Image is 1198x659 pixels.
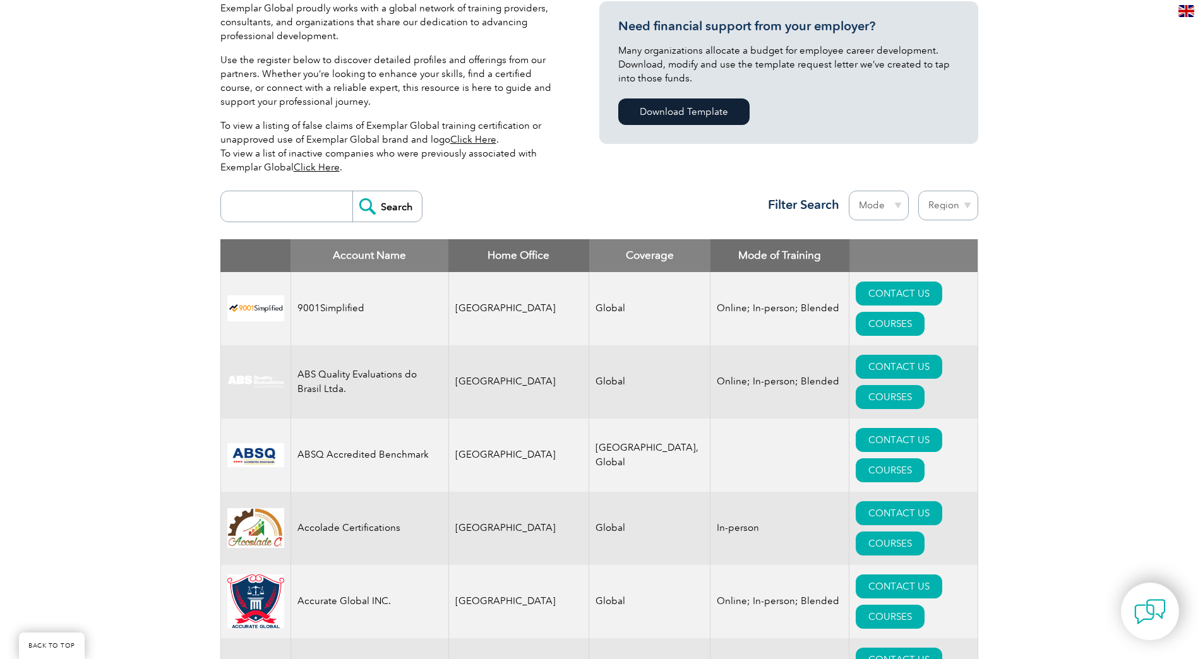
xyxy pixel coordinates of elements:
a: BACK TO TOP [19,632,85,659]
img: a034a1f6-3919-f011-998a-0022489685a1-logo.png [227,574,284,629]
a: CONTACT US [856,501,942,525]
a: COURSES [856,385,925,409]
td: [GEOGRAPHIC_DATA] [448,492,589,565]
td: ABS Quality Evaluations do Brasil Ltda. [291,345,448,419]
a: CONTACT US [856,574,942,598]
a: CONTACT US [856,282,942,306]
td: Accurate Global INC. [291,565,448,638]
td: Online; In-person; Blended [710,272,849,345]
p: Exemplar Global proudly works with a global network of training providers, consultants, and organ... [220,1,561,43]
th: Mode of Training: activate to sort column ascending [710,239,849,272]
td: Accolade Certifications [291,492,448,565]
th: : activate to sort column ascending [849,239,978,272]
h3: Filter Search [760,197,839,213]
a: COURSES [856,458,925,482]
td: Global [589,272,710,345]
p: Many organizations allocate a budget for employee career development. Download, modify and use th... [618,44,959,85]
td: ABSQ Accredited Benchmark [291,419,448,492]
td: Global [589,492,710,565]
td: [GEOGRAPHIC_DATA] [448,272,589,345]
td: Global [589,565,710,638]
td: Global [589,345,710,419]
a: Click Here [450,134,496,145]
a: COURSES [856,605,925,629]
th: Home Office: activate to sort column ascending [448,239,589,272]
img: en [1178,5,1194,17]
td: [GEOGRAPHIC_DATA], Global [589,419,710,492]
img: 37c9c059-616f-eb11-a812-002248153038-logo.png [227,295,284,321]
td: Online; In-person; Blended [710,345,849,419]
th: Coverage: activate to sort column ascending [589,239,710,272]
img: cc24547b-a6e0-e911-a812-000d3a795b83-logo.png [227,443,284,467]
input: Search [352,191,422,222]
h3: Need financial support from your employer? [618,18,959,34]
p: To view a listing of false claims of Exemplar Global training certification or unapproved use of ... [220,119,561,174]
a: CONTACT US [856,428,942,452]
img: c92924ac-d9bc-ea11-a814-000d3a79823d-logo.jpg [227,375,284,389]
p: Use the register below to discover detailed profiles and offerings from our partners. Whether you... [220,53,561,109]
a: CONTACT US [856,355,942,379]
td: In-person [710,492,849,565]
th: Account Name: activate to sort column descending [291,239,448,272]
td: [GEOGRAPHIC_DATA] [448,419,589,492]
a: Click Here [294,162,340,173]
td: 9001Simplified [291,272,448,345]
a: COURSES [856,312,925,336]
td: [GEOGRAPHIC_DATA] [448,345,589,419]
td: [GEOGRAPHIC_DATA] [448,565,589,638]
img: contact-chat.png [1134,596,1166,627]
td: Online; In-person; Blended [710,565,849,638]
img: 1a94dd1a-69dd-eb11-bacb-002248159486-logo.jpg [227,508,284,548]
a: Download Template [618,98,750,125]
a: COURSES [856,531,925,555]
